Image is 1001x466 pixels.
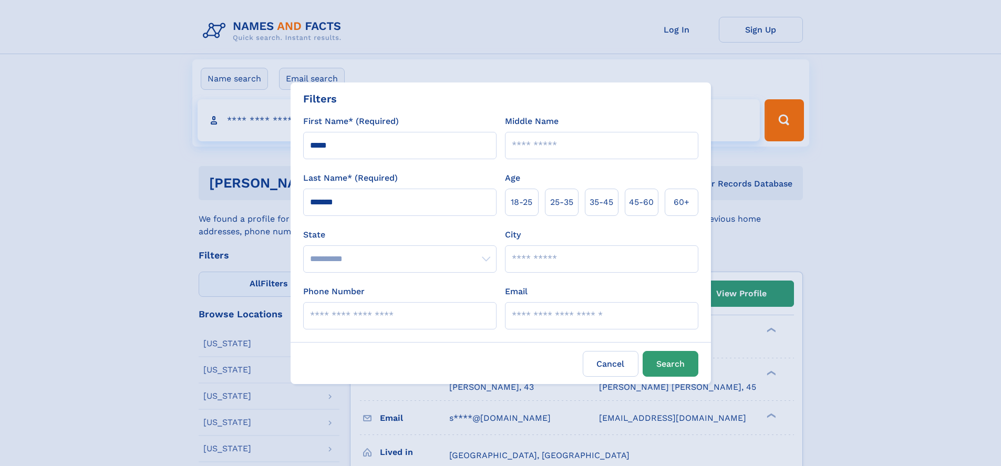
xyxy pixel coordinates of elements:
[511,196,532,209] span: 18‑25
[303,172,398,184] label: Last Name* (Required)
[303,91,337,107] div: Filters
[629,196,654,209] span: 45‑60
[303,115,399,128] label: First Name* (Required)
[643,351,698,377] button: Search
[303,285,365,298] label: Phone Number
[505,229,521,241] label: City
[505,285,528,298] label: Email
[583,351,638,377] label: Cancel
[303,229,497,241] label: State
[550,196,573,209] span: 25‑35
[505,172,520,184] label: Age
[590,196,613,209] span: 35‑45
[674,196,689,209] span: 60+
[505,115,559,128] label: Middle Name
